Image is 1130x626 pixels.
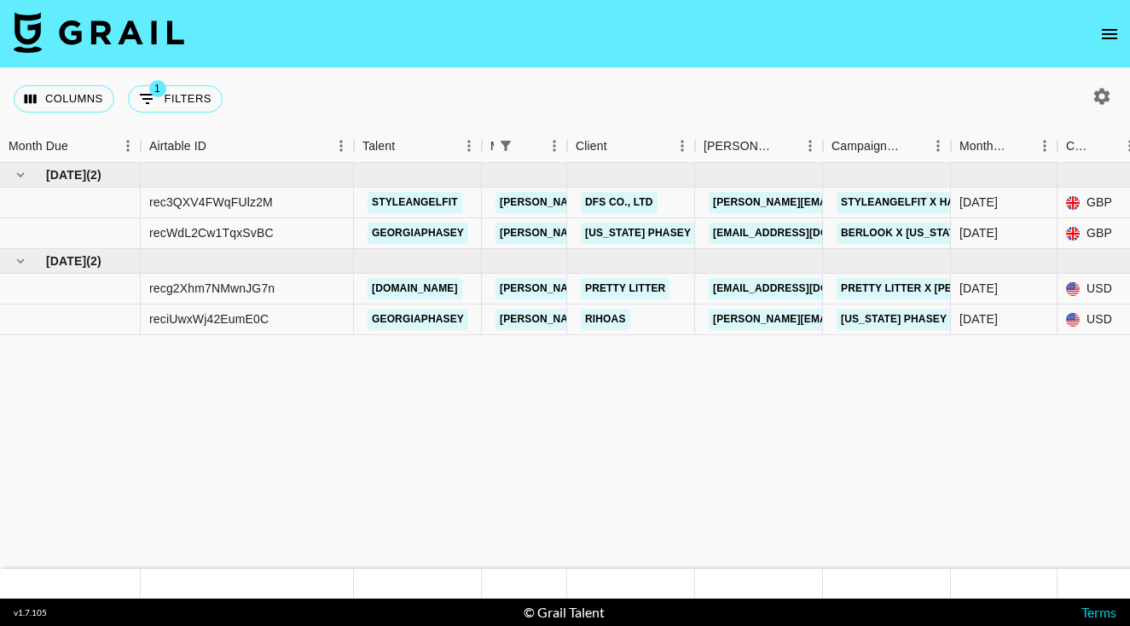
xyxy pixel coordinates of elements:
button: Select columns [14,85,114,113]
div: reciUwxWj42EumE0C [149,310,269,327]
a: styleangelfit [368,192,462,213]
div: Manager [482,130,567,163]
a: [PERSON_NAME][EMAIL_ADDRESS][PERSON_NAME][DOMAIN_NAME] [495,192,861,213]
a: [PERSON_NAME][EMAIL_ADDRESS][DOMAIN_NAME] [709,309,987,330]
div: Oct '25 [959,310,998,327]
a: Berlook x [US_STATE] Phasey [837,223,1016,244]
a: [US_STATE] Phasey x Rihoas Lookbook [837,309,1069,330]
div: Manager [490,130,494,163]
button: hide children [9,163,32,187]
a: Pretty Litter x [PERSON_NAME] [837,278,1026,299]
div: Month Due [959,130,1008,163]
div: Currency [1066,130,1093,163]
button: Sort [1008,134,1032,158]
button: Sort [395,134,419,158]
div: 1 active filter [494,134,518,158]
a: Styleangelfit x Haruharu SPF [837,192,1028,213]
div: Talent [354,130,482,163]
button: Show filters [494,134,518,158]
a: [EMAIL_ADDRESS][DOMAIN_NAME] [709,278,900,299]
div: recWdL2Cw1TqxSvBC [149,224,274,241]
button: Sort [518,134,542,158]
button: hide children [9,249,32,273]
div: [PERSON_NAME] [704,130,774,163]
button: Menu [797,133,823,159]
a: georgiaphasey [368,309,468,330]
a: [PERSON_NAME][EMAIL_ADDRESS][PERSON_NAME][DOMAIN_NAME] [495,223,861,244]
a: [PERSON_NAME][EMAIL_ADDRESS][PERSON_NAME][DOMAIN_NAME] [495,309,861,330]
button: Menu [1032,133,1058,159]
button: Menu [115,133,141,159]
a: [PERSON_NAME][EMAIL_ADDRESS][DOMAIN_NAME] [709,192,987,213]
div: Airtable ID [141,130,354,163]
button: Sort [206,134,230,158]
a: [PERSON_NAME][EMAIL_ADDRESS][PERSON_NAME][DOMAIN_NAME] [495,278,861,299]
button: open drawer [1092,17,1127,51]
a: georgiaphasey [368,223,468,244]
span: ( 2 ) [86,252,101,270]
button: Menu [669,133,695,159]
a: DFS Co., Ltd [581,192,658,213]
button: Menu [925,133,951,159]
button: Sort [774,134,797,158]
div: Month Due [9,130,68,163]
button: Menu [328,133,354,159]
div: Jul '25 [959,224,998,241]
button: Sort [901,134,925,158]
div: © Grail Talent [524,604,605,621]
a: Pretty Litter [581,278,669,299]
button: Menu [456,133,482,159]
span: [DATE] [46,252,86,270]
a: [US_STATE] Phasey [581,223,695,244]
div: Airtable ID [149,130,206,163]
div: Campaign (Type) [823,130,951,163]
a: Terms [1081,604,1116,620]
div: Campaign (Type) [832,130,901,163]
div: rec3QXV4FWqFUlz2M [149,194,273,211]
button: Menu [542,133,567,159]
div: recg2Xhm7NMwnJG7n [149,280,275,297]
div: Talent [362,130,395,163]
div: Jul '25 [959,194,998,211]
a: [EMAIL_ADDRESS][DOMAIN_NAME] [709,223,900,244]
div: Client [567,130,695,163]
button: Sort [1093,134,1117,158]
div: Booker [695,130,823,163]
span: 1 [149,80,166,97]
img: Grail Talent [14,12,184,53]
button: Sort [68,134,92,158]
a: Rihoas [581,309,630,330]
div: Client [576,130,607,163]
div: v 1.7.105 [14,607,47,618]
a: [DOMAIN_NAME] [368,278,462,299]
button: Sort [607,134,631,158]
span: [DATE] [46,166,86,183]
button: Show filters [128,85,223,113]
div: Oct '25 [959,280,998,297]
div: Month Due [951,130,1058,163]
span: ( 2 ) [86,166,101,183]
